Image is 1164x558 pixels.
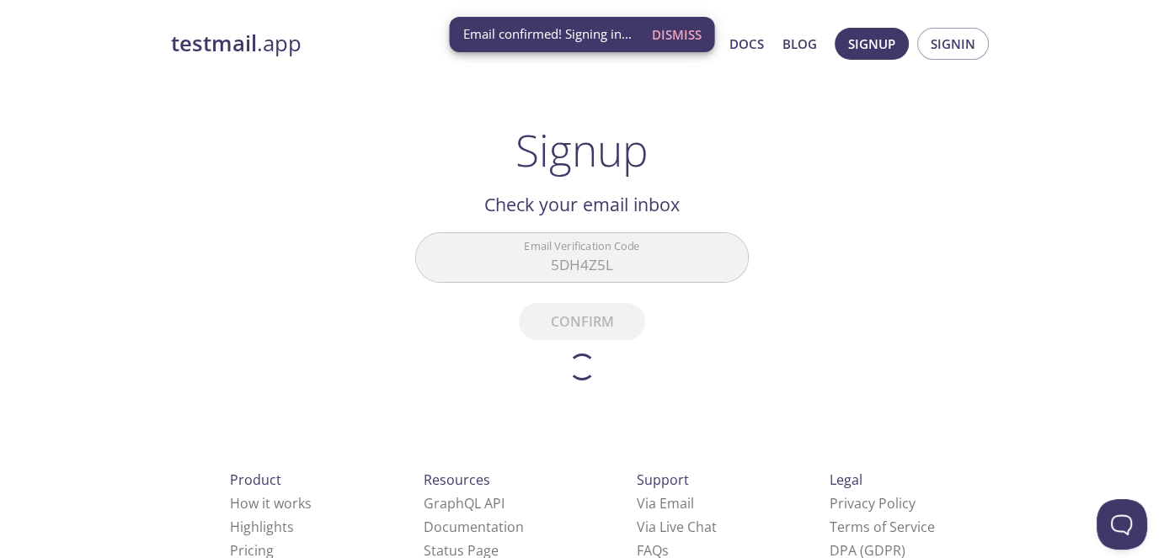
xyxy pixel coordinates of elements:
button: Signin [917,28,989,60]
span: Dismiss [652,24,702,45]
span: Resources [424,470,490,489]
h1: Signup [515,125,649,175]
a: Blog [782,33,817,55]
a: Documentation [424,518,524,536]
span: Support [637,470,689,489]
button: Signup [835,28,909,60]
a: Privacy Policy [829,494,915,513]
a: GraphQL API [424,494,505,513]
span: Email confirmed! Signing in... [463,25,632,43]
a: testmail.app [171,29,567,58]
a: How it works [230,494,312,513]
a: Docs [729,33,764,55]
strong: testmail [171,29,257,58]
iframe: Help Scout Beacon - Open [1097,499,1147,550]
a: Via Email [637,494,694,513]
span: Signin [931,33,975,55]
button: Dismiss [645,19,708,50]
span: Signup [848,33,895,55]
span: Product [230,470,281,489]
h2: Check your email inbox [415,190,749,219]
a: Highlights [230,518,294,536]
span: Legal [829,470,862,489]
a: Terms of Service [829,518,934,536]
a: Via Live Chat [637,518,717,536]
